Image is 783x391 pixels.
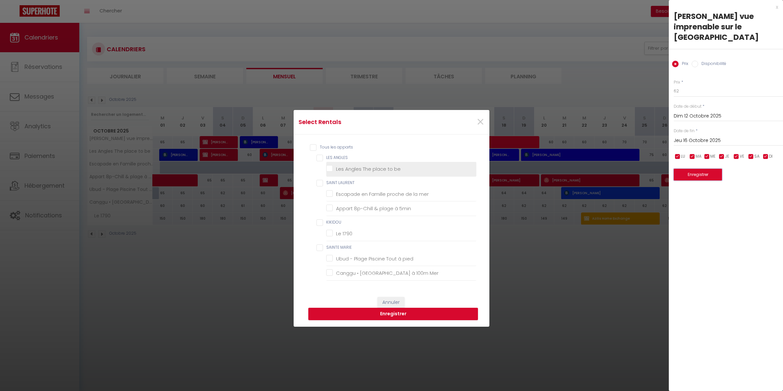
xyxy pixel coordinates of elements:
[674,11,778,42] div: [PERSON_NAME] vue imprenable sur le [GEOGRAPHIC_DATA]
[725,153,729,160] span: JE
[674,103,701,110] label: Date de début
[710,153,715,160] span: ME
[769,153,773,160] span: DI
[377,297,405,308] button: Annuler
[476,112,484,132] span: ×
[698,61,726,68] label: Disponibilité
[669,3,778,11] div: x
[740,153,744,160] span: VE
[476,115,484,129] button: Close
[336,191,429,197] span: Escapade en Famille proche de la mer
[336,255,413,262] span: Ubud - Plage Piscine Tout à pied
[674,169,722,180] button: Enregistrer
[679,61,688,68] label: Prix
[696,153,701,160] span: MA
[754,153,760,160] span: SA
[681,153,685,160] span: LU
[308,308,478,320] button: Enregistrer
[674,79,680,86] label: Prix
[299,117,420,127] h4: Select Rentals
[674,128,695,134] label: Date de fin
